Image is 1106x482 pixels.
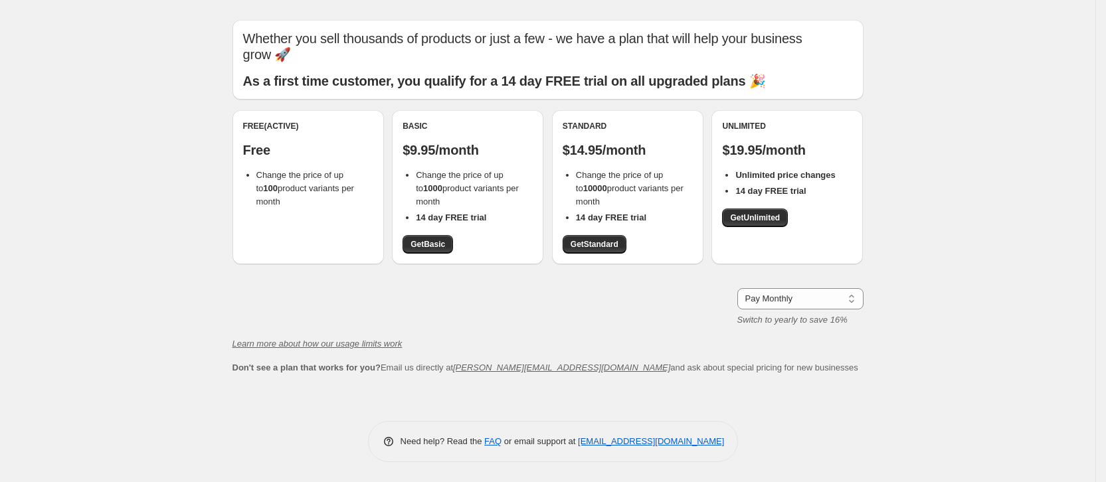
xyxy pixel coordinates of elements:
p: Free [243,142,373,158]
b: Don't see a plan that works for you? [232,362,381,372]
b: As a first time customer, you qualify for a 14 day FREE trial on all upgraded plans 🎉 [243,74,766,88]
b: 100 [263,183,278,193]
span: Get Standard [571,239,618,250]
div: Basic [403,121,533,131]
p: $14.95/month [563,142,693,158]
span: Change the price of up to product variants per month [576,170,684,206]
b: 1000 [423,183,442,193]
b: 14 day FREE trial [416,212,486,222]
a: FAQ [484,436,502,446]
div: Standard [563,121,693,131]
b: Unlimited price changes [735,170,835,180]
a: GetUnlimited [722,208,788,227]
a: GetBasic [403,235,453,254]
span: Need help? Read the [401,436,485,446]
a: [EMAIL_ADDRESS][DOMAIN_NAME] [578,436,724,446]
span: or email support at [502,436,578,446]
span: Change the price of up to product variants per month [416,170,519,206]
p: $9.95/month [403,142,533,158]
b: 10000 [583,183,607,193]
a: Learn more about how our usage limits work [232,339,403,349]
b: 14 day FREE trial [735,186,806,196]
p: Whether you sell thousands of products or just a few - we have a plan that will help your busines... [243,31,853,62]
a: GetStandard [563,235,626,254]
p: $19.95/month [722,142,852,158]
span: Email us directly at and ask about special pricing for new businesses [232,362,858,372]
b: 14 day FREE trial [576,212,646,222]
span: Get Basic [411,239,445,250]
span: Get Unlimited [730,212,780,223]
span: Change the price of up to product variants per month [256,170,354,206]
div: Free (Active) [243,121,373,131]
div: Unlimited [722,121,852,131]
i: Switch to yearly to save 16% [737,315,848,325]
a: [PERSON_NAME][EMAIL_ADDRESS][DOMAIN_NAME] [453,362,670,372]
